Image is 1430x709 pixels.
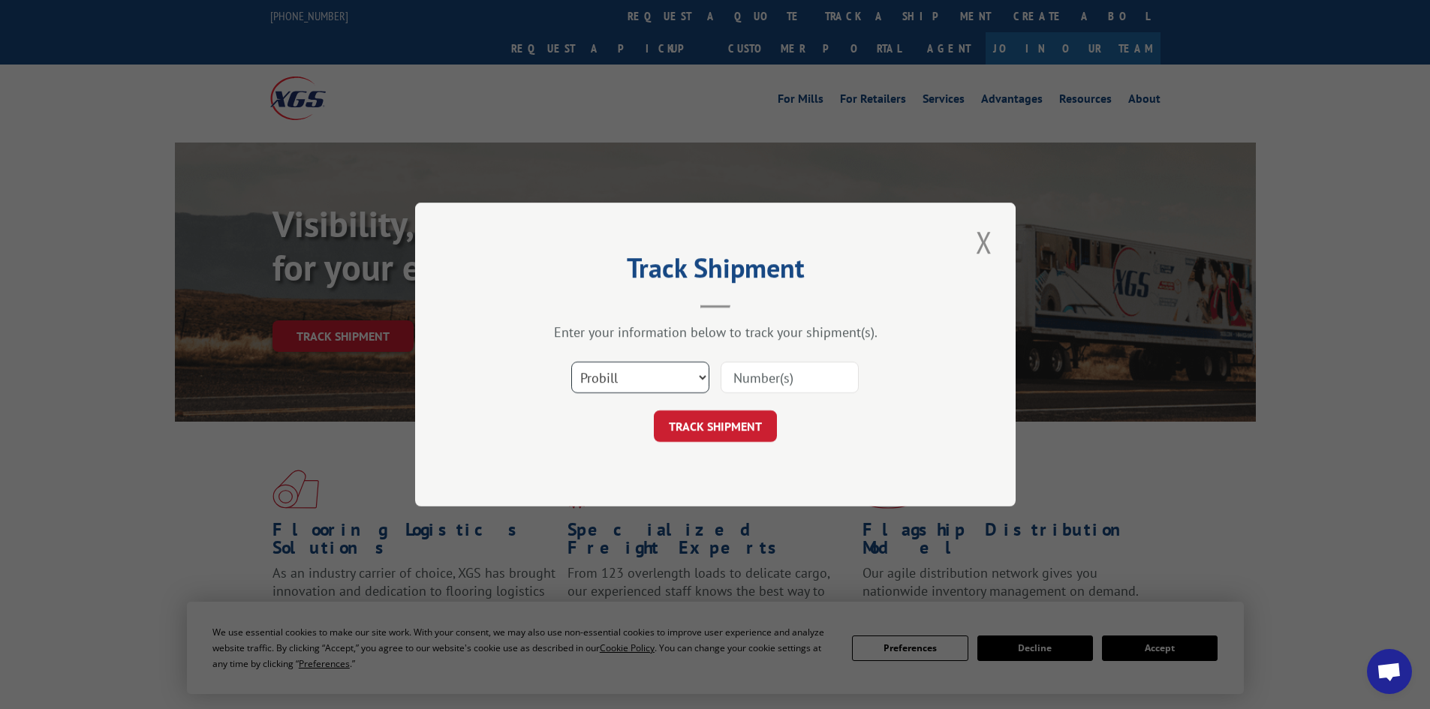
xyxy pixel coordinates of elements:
input: Number(s) [721,362,859,393]
h2: Track Shipment [490,257,941,286]
button: Close modal [971,221,997,263]
button: TRACK SHIPMENT [654,410,777,442]
div: Enter your information below to track your shipment(s). [490,323,941,341]
a: Open chat [1367,649,1412,694]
